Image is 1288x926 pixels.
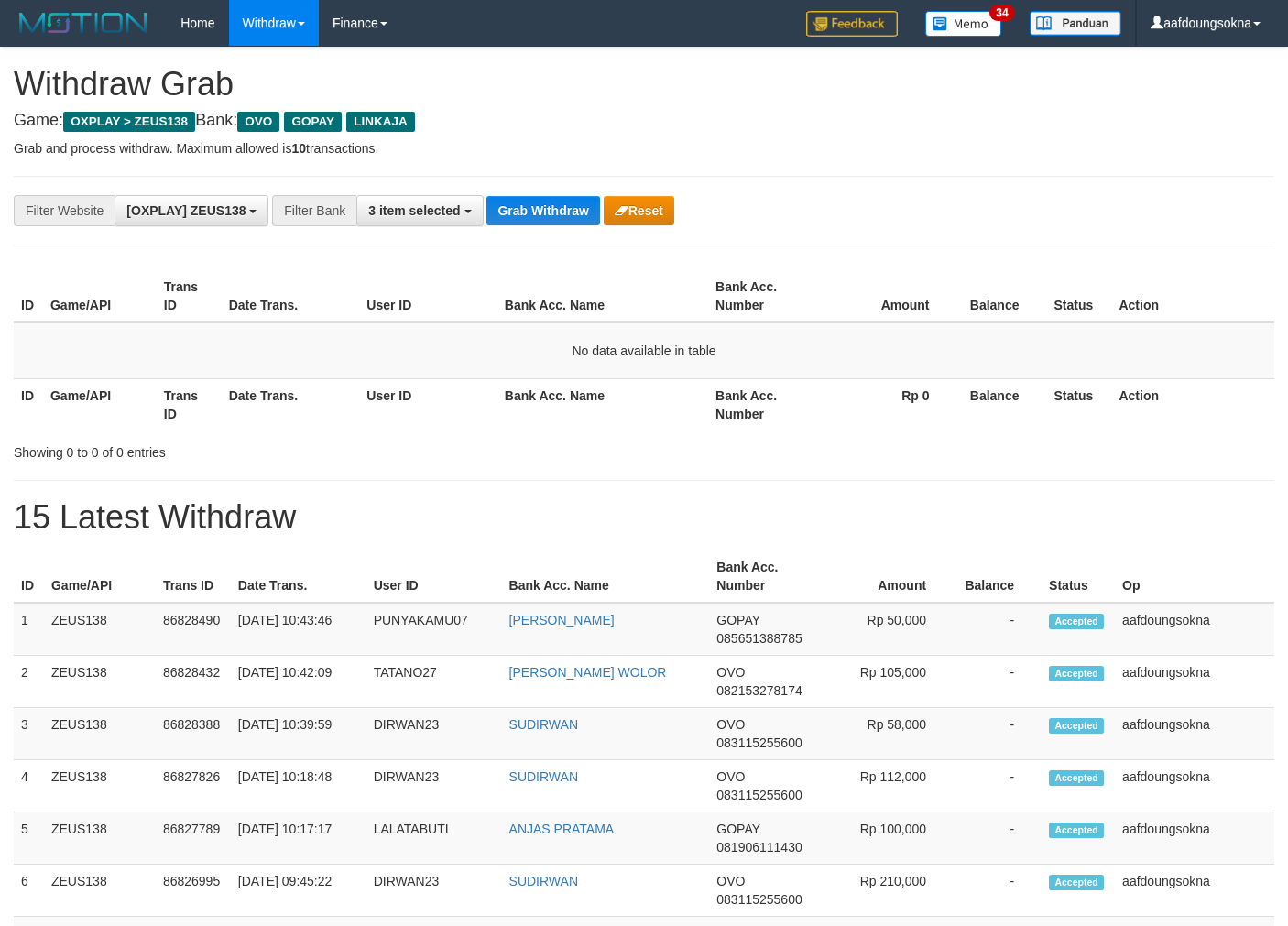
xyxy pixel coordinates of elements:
[359,378,497,430] th: User ID
[957,270,1047,322] th: Balance
[231,603,366,656] td: [DATE] 10:43:46
[716,840,802,855] span: Copy 081906111430 to clipboard
[14,270,43,322] th: ID
[716,892,802,907] span: Copy 083115255600 to clipboard
[1115,812,1274,865] td: aafdoungsokna
[44,656,156,708] td: ZEUS138
[954,656,1042,708] td: -
[1049,614,1104,629] span: Accepted
[1049,770,1104,786] span: Accepted
[156,760,231,812] td: 86827826
[502,550,710,603] th: Bank Acc. Name
[821,760,954,812] td: Rp 112,000
[509,665,667,680] a: [PERSON_NAME] WOLOR
[957,378,1047,430] th: Balance
[716,631,802,646] span: Copy 085651388785 to clipboard
[989,5,1014,21] span: 34
[1049,823,1104,838] span: Accepted
[821,865,954,917] td: Rp 210,000
[509,874,578,888] a: SUDIRWAN
[822,270,957,322] th: Amount
[231,865,366,917] td: [DATE] 09:45:22
[346,112,415,132] span: LINKAJA
[1111,270,1274,322] th: Action
[14,812,44,865] td: 5
[1115,656,1274,708] td: aafdoungsokna
[486,196,599,225] button: Grab Withdraw
[716,717,745,732] span: OVO
[231,550,366,603] th: Date Trans.
[366,603,502,656] td: PUNYAKAMU07
[1047,270,1112,322] th: Status
[366,550,502,603] th: User ID
[14,322,1274,379] td: No data available in table
[716,769,745,784] span: OVO
[954,603,1042,656] td: -
[157,270,222,322] th: Trans ID
[14,499,1274,536] h1: 15 Latest Withdraw
[716,613,759,627] span: GOPAY
[63,112,195,132] span: OXPLAY > ZEUS138
[14,195,115,226] div: Filter Website
[1115,603,1274,656] td: aafdoungsokna
[44,708,156,760] td: ZEUS138
[157,378,222,430] th: Trans ID
[954,708,1042,760] td: -
[1115,550,1274,603] th: Op
[821,656,954,708] td: Rp 105,000
[14,66,1274,103] h1: Withdraw Grab
[222,378,360,430] th: Date Trans.
[44,550,156,603] th: Game/API
[43,270,157,322] th: Game/API
[156,865,231,917] td: 86826995
[1115,760,1274,812] td: aafdoungsokna
[44,760,156,812] td: ZEUS138
[716,665,745,680] span: OVO
[1047,378,1112,430] th: Status
[356,195,483,226] button: 3 item selected
[1111,378,1274,430] th: Action
[14,378,43,430] th: ID
[1115,708,1274,760] td: aafdoungsokna
[231,656,366,708] td: [DATE] 10:42:09
[366,760,502,812] td: DIRWAN23
[604,196,674,225] button: Reset
[1049,875,1104,890] span: Accepted
[222,270,360,322] th: Date Trans.
[156,812,231,865] td: 86827789
[284,112,342,132] span: GOPAY
[14,9,153,37] img: MOTION_logo.png
[709,550,821,603] th: Bank Acc. Number
[43,378,157,430] th: Game/API
[497,378,708,430] th: Bank Acc. Name
[14,656,44,708] td: 2
[821,812,954,865] td: Rp 100,000
[14,436,523,462] div: Showing 0 to 0 of 0 entries
[126,203,246,218] span: [OXPLAY] ZEUS138
[954,550,1042,603] th: Balance
[716,874,745,888] span: OVO
[716,822,759,836] span: GOPAY
[44,603,156,656] td: ZEUS138
[156,708,231,760] td: 86828388
[14,603,44,656] td: 1
[954,812,1042,865] td: -
[366,865,502,917] td: DIRWAN23
[497,270,708,322] th: Bank Acc. Name
[806,11,898,37] img: Feedback.jpg
[821,550,954,603] th: Amount
[716,683,802,698] span: Copy 082153278174 to clipboard
[291,141,306,156] strong: 10
[509,717,578,732] a: SUDIRWAN
[954,760,1042,812] td: -
[1042,550,1115,603] th: Status
[368,203,460,218] span: 3 item selected
[231,708,366,760] td: [DATE] 10:39:59
[272,195,356,226] div: Filter Bank
[359,270,497,322] th: User ID
[1049,718,1104,734] span: Accepted
[925,11,1002,37] img: Button%20Memo.svg
[954,865,1042,917] td: -
[231,760,366,812] td: [DATE] 10:18:48
[366,708,502,760] td: DIRWAN23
